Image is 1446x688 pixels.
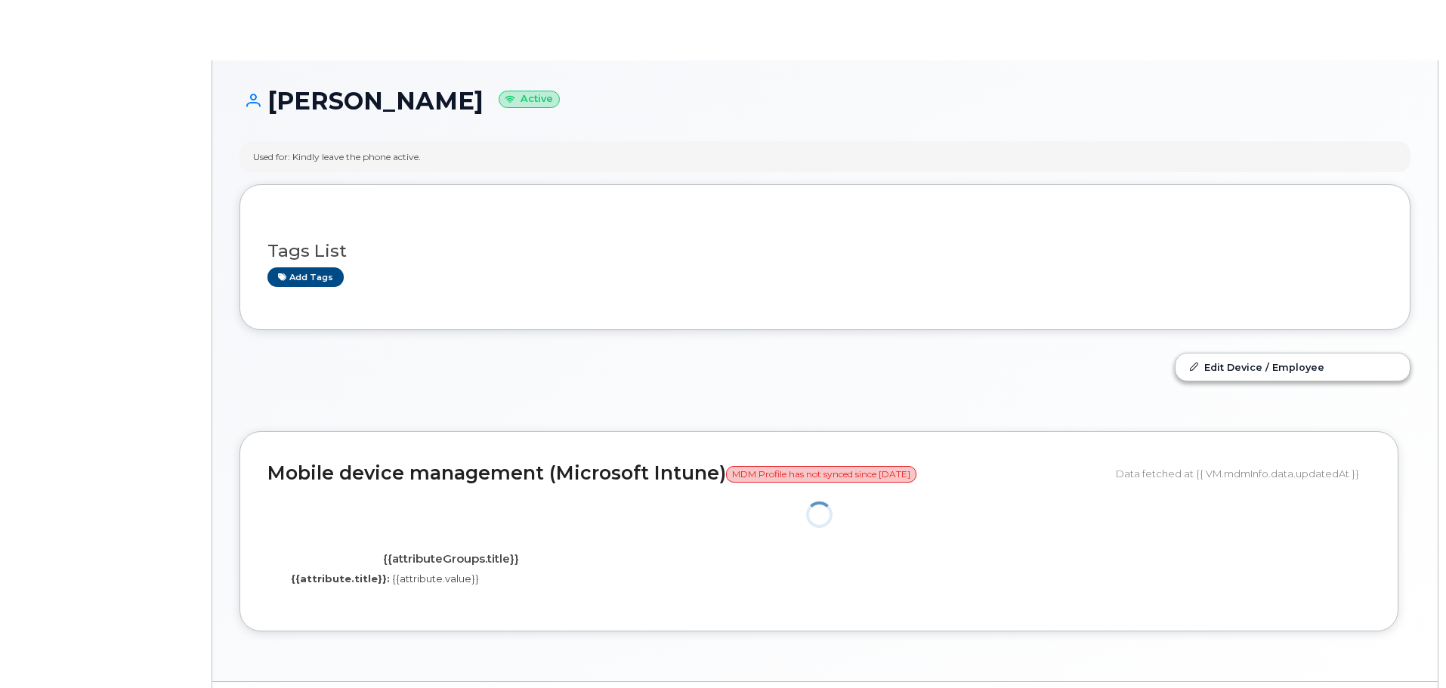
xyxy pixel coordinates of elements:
[279,553,624,566] h4: {{attributeGroups.title}}
[291,572,390,586] label: {{attribute.title}}:
[499,91,560,108] small: Active
[267,267,344,286] a: Add tags
[1116,459,1370,488] div: Data fetched at {{ VM.mdmInfo.data.updatedAt }}
[1176,353,1410,381] a: Edit Device / Employee
[267,242,1383,261] h3: Tags List
[267,463,1105,484] h2: Mobile device management (Microsoft Intune)
[239,88,1410,114] h1: [PERSON_NAME]
[253,150,421,163] div: Used for: Kindly leave the phone active.
[726,466,916,483] span: MDM Profile has not synced since [DATE]
[392,572,479,585] span: {{attribute.value}}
